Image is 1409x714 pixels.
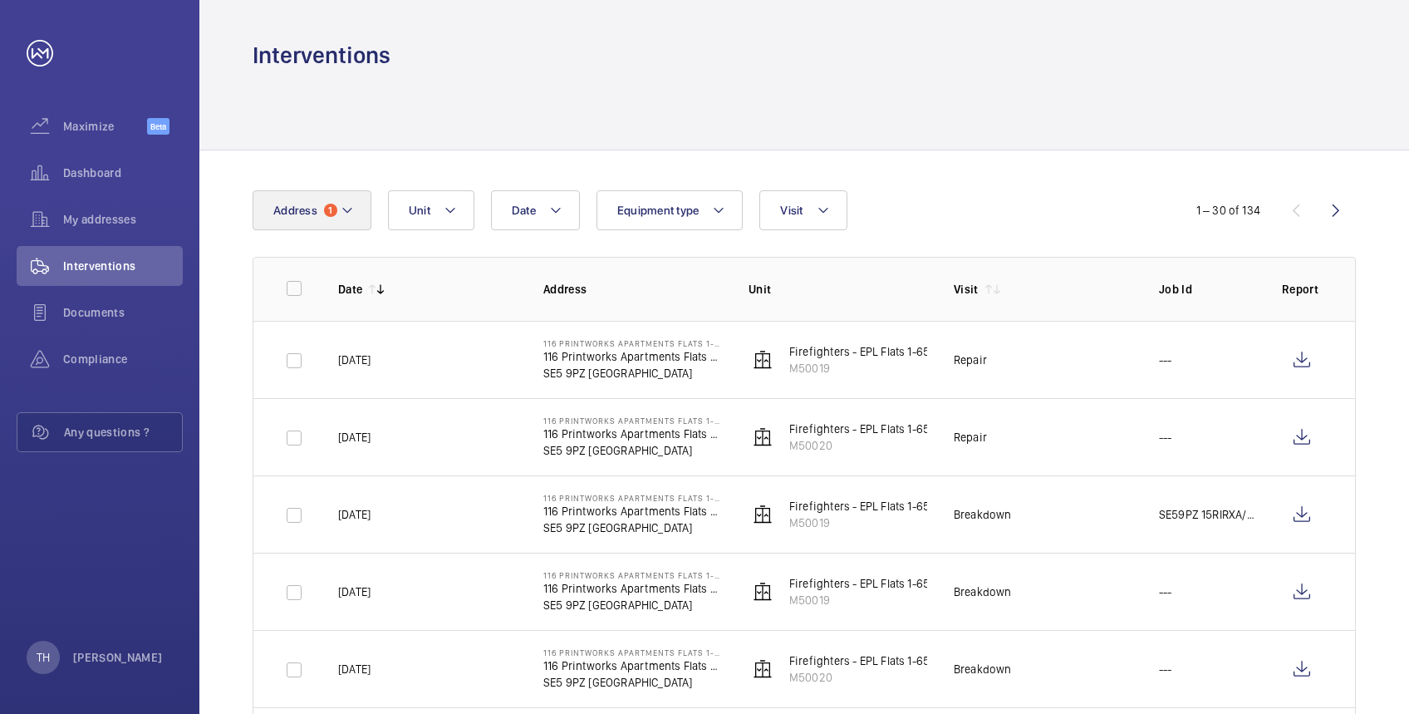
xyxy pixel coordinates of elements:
span: 1 [324,204,337,217]
div: Repair [954,429,987,446]
p: 116 Printworks Apartments Flats 1-65 - High Risk Building [543,416,722,426]
div: Breakdown [954,506,1012,523]
p: 116 Printworks Apartments Flats 1-65 [543,657,722,674]
p: Firefighters - EPL Flats 1-65 No 1 [789,498,954,515]
p: M50020 [789,437,956,454]
span: Dashboard [63,165,183,181]
span: My addresses [63,211,183,228]
p: M50019 [789,360,954,377]
p: M50019 [789,592,954,608]
p: [DATE] [338,584,371,600]
p: SE59PZ 15RIRXA/TH [1159,506,1255,523]
p: 116 Printworks Apartments Flats 1-65 - High Risk Building [543,338,722,348]
div: Repair [954,352,987,368]
p: SE5 9PZ [GEOGRAPHIC_DATA] [543,442,722,459]
span: Address [273,204,317,217]
img: elevator.svg [753,427,773,447]
button: Equipment type [596,190,744,230]
p: SE5 9PZ [GEOGRAPHIC_DATA] [543,519,722,536]
img: elevator.svg [753,505,773,524]
span: Any questions ? [64,424,182,441]
p: [DATE] [338,429,371,446]
span: Visit [780,204,803,217]
p: [DATE] [338,352,371,368]
button: Visit [759,190,847,230]
button: Date [491,190,580,230]
p: --- [1159,352,1172,368]
p: --- [1159,584,1172,600]
p: Address [543,281,722,298]
h1: Interventions [253,40,390,71]
p: Report [1282,281,1322,298]
span: Compliance [63,351,183,367]
p: [DATE] [338,506,371,523]
div: Breakdown [954,661,1012,677]
span: Maximize [63,118,147,135]
span: Beta [147,118,169,135]
p: SE5 9PZ [GEOGRAPHIC_DATA] [543,597,722,613]
p: M50019 [789,515,954,531]
span: Date [512,204,536,217]
img: elevator.svg [753,350,773,370]
p: Firefighters - EPL Flats 1-65 No 1 [789,575,954,592]
span: Equipment type [617,204,700,217]
p: 116 Printworks Apartments Flats 1-65 [543,580,722,597]
p: 116 Printworks Apartments Flats 1-65 [543,503,722,519]
p: [PERSON_NAME] [73,649,163,666]
p: --- [1159,661,1172,677]
div: 1 – 30 of 134 [1196,202,1260,219]
span: Documents [63,304,183,321]
p: 116 Printworks Apartments Flats 1-65 [543,348,722,365]
p: --- [1159,429,1172,446]
p: Firefighters - EPL Flats 1-65 No 1 [789,343,954,360]
p: SE5 9PZ [GEOGRAPHIC_DATA] [543,674,722,691]
span: Unit [409,204,430,217]
p: Firefighters - EPL Flats 1-65 No 2 [789,421,956,437]
button: Unit [388,190,474,230]
p: Firefighters - EPL Flats 1-65 No 2 [789,652,956,669]
button: Address1 [253,190,371,230]
p: Date [338,281,362,298]
p: 116 Printworks Apartments Flats 1-65 - High Risk Building [543,493,722,503]
p: Job Id [1159,281,1255,298]
span: Interventions [63,258,183,274]
p: 116 Printworks Apartments Flats 1-65 - High Risk Building [543,648,722,657]
p: 116 Printworks Apartments Flats 1-65 [543,426,722,442]
p: 116 Printworks Apartments Flats 1-65 - High Risk Building [543,570,722,580]
div: Breakdown [954,584,1012,600]
p: TH [37,649,50,666]
p: SE5 9PZ [GEOGRAPHIC_DATA] [543,365,722,382]
img: elevator.svg [753,582,773,602]
p: M50020 [789,669,956,686]
p: Visit [954,281,979,298]
p: Unit [749,281,927,298]
img: elevator.svg [753,659,773,679]
p: [DATE] [338,661,371,677]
